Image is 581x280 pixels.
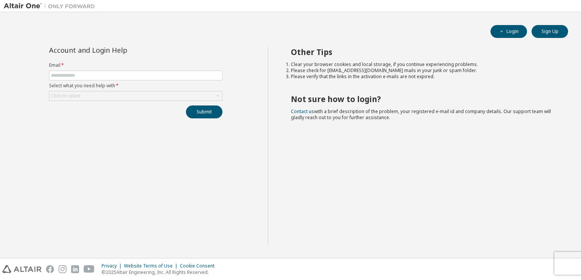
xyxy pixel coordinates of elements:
label: Select what you need help with [49,83,222,89]
button: Login [491,25,527,38]
div: Privacy [102,263,124,269]
img: linkedin.svg [71,265,79,273]
div: Website Terms of Use [124,263,180,269]
li: Please verify that the links in the activation e-mails are not expired. [291,74,555,80]
img: instagram.svg [59,265,67,273]
h2: Other Tips [291,47,555,57]
h2: Not sure how to login? [291,94,555,104]
a: Contact us [291,108,314,115]
div: Click to select [51,93,81,99]
li: Clear your browser cookies and local storage, if you continue experiencing problems. [291,61,555,68]
img: Altair One [4,2,99,10]
li: Please check for [EMAIL_ADDRESS][DOMAIN_NAME] mails in your junk or spam folder. [291,68,555,74]
label: Email [49,62,222,68]
div: Account and Login Help [49,47,188,53]
img: youtube.svg [84,265,95,273]
p: © 2025 Altair Engineering, Inc. All Rights Reserved. [102,269,219,275]
div: Click to select [49,91,222,101]
div: Cookie Consent [180,263,219,269]
button: Submit [186,105,222,118]
img: facebook.svg [46,265,54,273]
img: altair_logo.svg [2,265,41,273]
span: with a brief description of the problem, your registered e-mail id and company details. Our suppo... [291,108,551,121]
button: Sign Up [532,25,568,38]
